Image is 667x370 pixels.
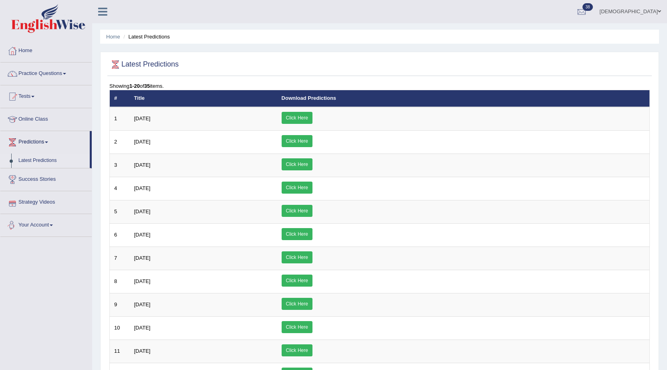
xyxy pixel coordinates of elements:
[134,185,151,191] span: [DATE]
[0,214,92,234] a: Your Account
[121,33,170,40] li: Latest Predictions
[0,63,92,83] a: Practice Questions
[134,232,151,238] span: [DATE]
[110,340,130,363] td: 11
[282,321,312,333] a: Click Here
[110,223,130,247] td: 6
[0,168,92,188] a: Success Stories
[282,135,312,147] a: Click Here
[282,298,312,310] a: Click Here
[282,228,312,240] a: Click Here
[106,34,120,40] a: Home
[134,139,151,145] span: [DATE]
[582,3,592,11] span: 38
[110,90,130,107] th: #
[15,154,90,168] a: Latest Predictions
[130,90,277,107] th: Title
[282,344,312,356] a: Click Here
[110,107,130,131] td: 1
[134,162,151,168] span: [DATE]
[277,90,650,107] th: Download Predictions
[134,208,151,214] span: [DATE]
[109,82,650,90] div: Showing of items.
[282,158,312,170] a: Click Here
[134,255,151,261] span: [DATE]
[110,177,130,200] td: 4
[110,154,130,177] td: 3
[0,131,90,151] a: Predictions
[0,40,92,60] a: Home
[0,108,92,128] a: Online Class
[134,325,151,331] span: [DATE]
[282,275,312,287] a: Click Here
[282,205,312,217] a: Click Here
[134,115,151,121] span: [DATE]
[144,83,150,89] b: 35
[109,59,179,71] h2: Latest Predictions
[282,182,312,194] a: Click Here
[129,83,140,89] b: 1-20
[110,316,130,340] td: 10
[134,301,151,307] span: [DATE]
[110,293,130,316] td: 9
[134,348,151,354] span: [DATE]
[282,112,312,124] a: Click Here
[0,191,92,211] a: Strategy Videos
[134,278,151,284] span: [DATE]
[110,247,130,270] td: 7
[110,270,130,293] td: 8
[0,85,92,105] a: Tests
[110,130,130,154] td: 2
[110,200,130,223] td: 5
[282,251,312,263] a: Click Here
